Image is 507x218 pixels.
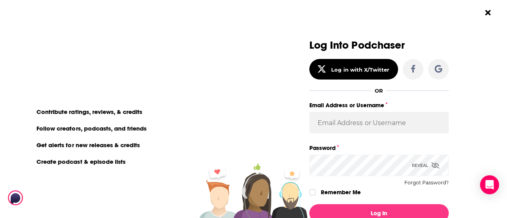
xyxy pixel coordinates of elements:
label: Email Address or Username [309,100,449,110]
li: Contribute ratings, reviews, & credits [32,106,148,117]
label: Remember Me [321,187,361,197]
img: Podchaser - Follow, Share and Rate Podcasts [8,190,84,205]
div: OR [375,87,383,94]
div: You need to login or register to view this page. [32,40,212,68]
li: On Podchaser you can: [32,93,190,100]
li: Get alerts for new releases & credits [32,140,145,150]
li: Follow creators, podcasts, and friends [32,123,152,133]
div: Log in with X/Twitter [331,66,389,73]
div: Reveal [412,155,439,176]
label: Password [309,143,449,153]
button: Log in with X/Twitter [309,59,398,80]
li: Create podcast & episode lists [32,156,131,167]
div: Open Intercom Messenger [480,175,499,194]
button: Forgot Password? [404,180,449,186]
a: Podchaser - Follow, Share and Rate Podcasts [8,190,78,205]
h3: Log Into Podchaser [309,40,449,51]
input: Email Address or Username [309,112,449,133]
button: Close Button [480,5,496,20]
